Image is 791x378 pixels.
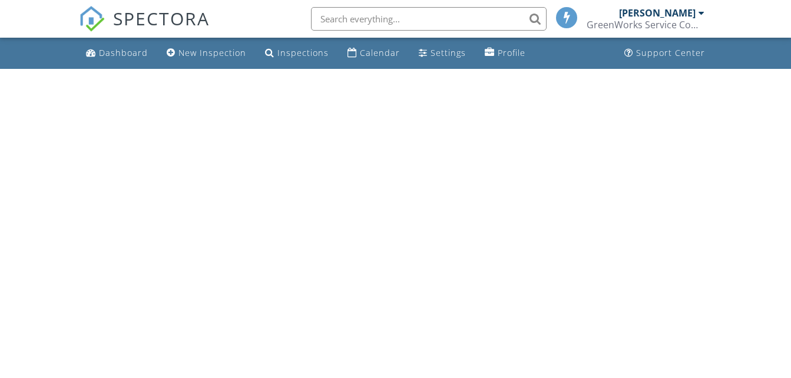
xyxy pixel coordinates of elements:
div: GreenWorks Service Company [587,19,704,31]
img: The Best Home Inspection Software - Spectora [79,6,105,32]
a: Profile [480,42,530,64]
div: Support Center [636,47,705,58]
div: Calendar [360,47,400,58]
a: Calendar [343,42,405,64]
div: Dashboard [99,47,148,58]
input: Search everything... [311,7,547,31]
div: Inspections [277,47,329,58]
span: SPECTORA [113,6,210,31]
a: Dashboard [81,42,153,64]
a: Inspections [260,42,333,64]
div: Settings [431,47,466,58]
div: New Inspection [178,47,246,58]
div: [PERSON_NAME] [619,7,696,19]
div: Profile [498,47,525,58]
a: Settings [414,42,471,64]
a: SPECTORA [79,16,210,41]
a: New Inspection [162,42,251,64]
a: Support Center [620,42,710,64]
